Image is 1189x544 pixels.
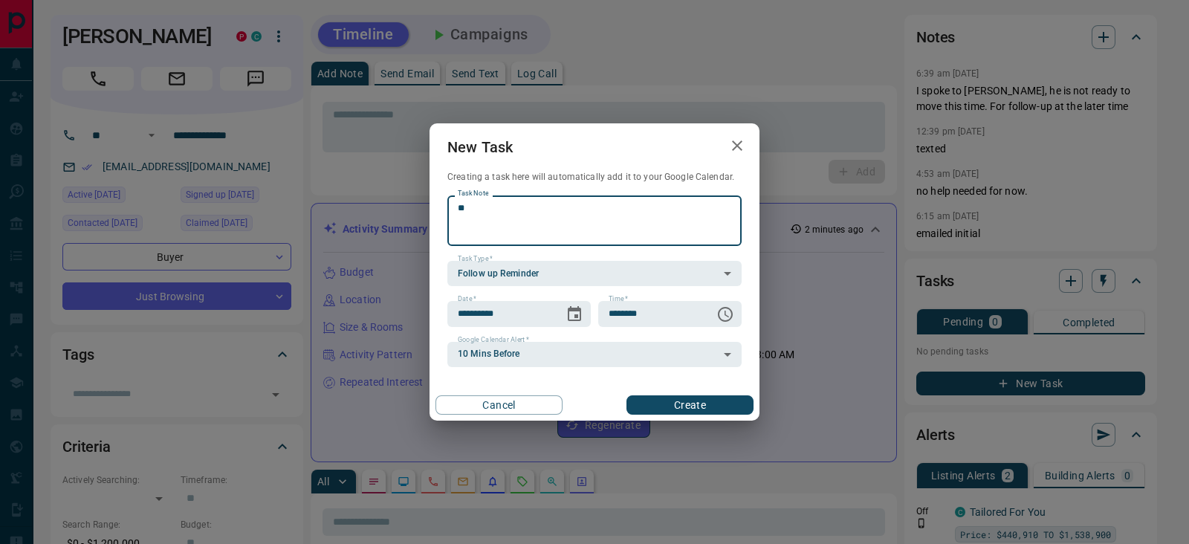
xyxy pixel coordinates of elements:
button: Cancel [435,395,563,415]
button: Create [626,395,754,415]
label: Time [609,294,628,304]
button: Choose date, selected date is Aug 20, 2025 [560,299,589,329]
div: 10 Mins Before [447,342,742,367]
button: Choose time, selected time is 6:00 AM [710,299,740,329]
p: Creating a task here will automatically add it to your Google Calendar. [447,171,742,184]
label: Google Calendar Alert [458,335,529,345]
div: Follow up Reminder [447,261,742,286]
label: Task Type [458,254,493,264]
label: Task Note [458,189,488,198]
h2: New Task [430,123,531,171]
label: Date [458,294,476,304]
